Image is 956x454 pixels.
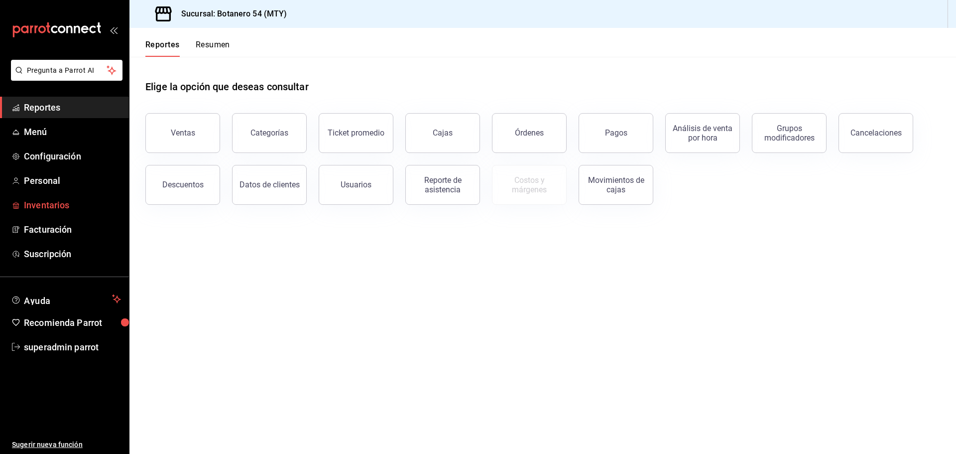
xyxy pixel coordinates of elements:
[515,128,544,138] div: Órdenes
[665,113,740,153] button: Análisis de venta por hora
[319,165,393,205] button: Usuarios
[405,113,480,153] button: Cajas
[27,65,107,76] span: Pregunta a Parrot AI
[341,180,371,189] div: Usuarios
[24,340,121,354] span: superadmin parrot
[412,175,474,194] div: Reporte de asistencia
[433,128,453,138] div: Cajas
[162,180,204,189] div: Descuentos
[24,150,121,163] span: Configuración
[24,198,121,212] span: Inventarios
[328,128,384,138] div: Ticket promedio
[492,113,567,153] button: Órdenes
[7,72,122,83] a: Pregunta a Parrot AI
[239,180,300,189] div: Datos de clientes
[24,125,121,139] span: Menú
[579,113,653,153] button: Pagos
[145,113,220,153] button: Ventas
[145,40,180,57] button: Reportes
[24,101,121,114] span: Reportes
[24,223,121,236] span: Facturación
[250,128,288,138] div: Categorías
[672,124,733,143] div: Análisis de venta por hora
[319,113,393,153] button: Ticket promedio
[11,60,122,81] button: Pregunta a Parrot AI
[171,128,195,138] div: Ventas
[24,316,121,329] span: Recomienda Parrot
[145,165,220,205] button: Descuentos
[579,165,653,205] button: Movimientos de cajas
[196,40,230,57] button: Resumen
[173,8,287,20] h3: Sucursal: Botanero 54 (MTY)
[145,40,230,57] div: navigation tabs
[24,247,121,261] span: Suscripción
[24,174,121,187] span: Personal
[405,165,480,205] button: Reporte de asistencia
[838,113,913,153] button: Cancelaciones
[232,113,307,153] button: Categorías
[110,26,118,34] button: open_drawer_menu
[12,440,121,450] span: Sugerir nueva función
[758,124,820,143] div: Grupos modificadores
[232,165,307,205] button: Datos de clientes
[850,128,902,138] div: Cancelaciones
[752,113,827,153] button: Grupos modificadores
[605,128,627,138] div: Pagos
[585,175,647,194] div: Movimientos de cajas
[498,175,560,194] div: Costos y márgenes
[145,79,309,94] h1: Elige la opción que deseas consultar
[24,293,108,305] span: Ayuda
[492,165,567,205] button: Contrata inventarios para ver este reporte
